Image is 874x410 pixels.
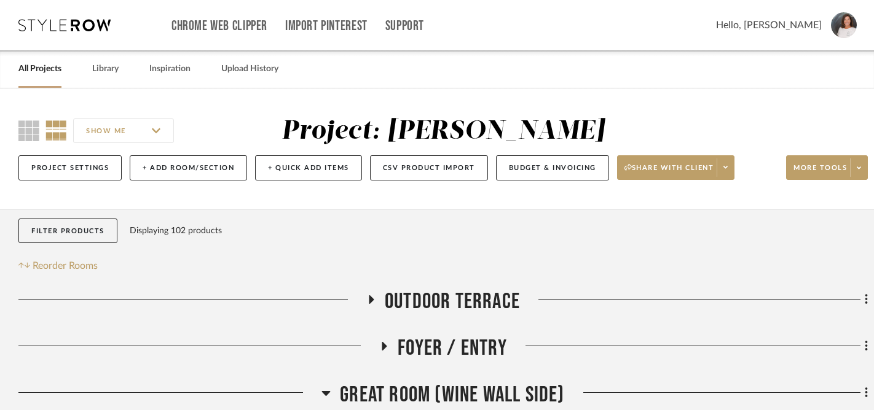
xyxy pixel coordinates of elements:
button: Project Settings [18,155,122,180]
button: Budget & Invoicing [496,155,609,180]
button: + Add Room/Section [130,155,247,180]
a: All Projects [18,61,61,77]
span: Share with client [624,163,714,182]
a: Library [92,61,119,77]
a: Chrome Web Clipper [171,21,267,31]
a: Inspiration [149,61,191,77]
button: More tools [786,155,868,180]
span: Great Room (wine wall side) [340,382,564,408]
span: Hello, [PERSON_NAME] [716,18,822,33]
span: Foyer / Entry [398,335,507,362]
span: Outdoor Terrace [385,288,520,315]
button: Share with client [617,155,735,180]
button: Filter Products [18,219,117,244]
div: Project: [PERSON_NAME] [281,118,605,144]
button: Reorder Rooms [18,258,98,273]
a: Upload History [221,61,278,77]
div: Displaying 102 products [130,219,222,243]
img: avatar [831,12,857,38]
span: Reorder Rooms [33,258,98,273]
button: + Quick Add Items [255,155,362,180]
a: Support [385,21,424,31]
span: More tools [793,163,847,182]
a: Import Pinterest [285,21,368,31]
button: CSV Product Import [370,155,488,180]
